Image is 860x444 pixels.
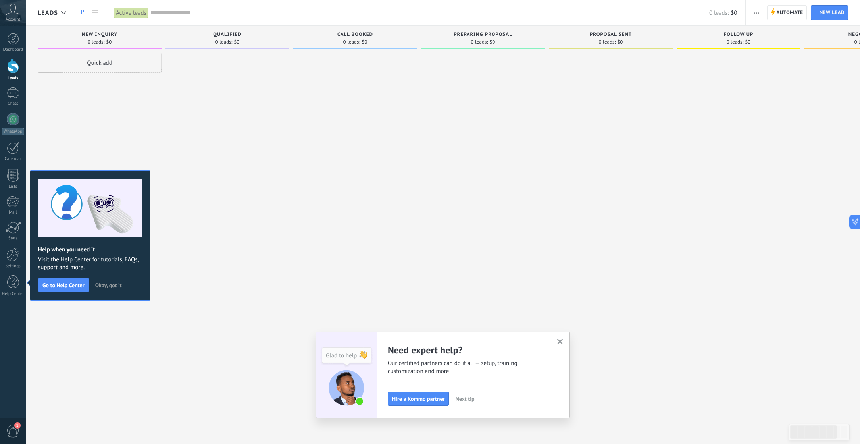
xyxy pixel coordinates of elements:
[2,236,25,241] div: Stats
[362,40,367,44] span: $0
[38,256,142,272] span: Visit the Help Center for tutorials, FAQs, support and more.
[92,279,125,291] button: Okay, got it
[617,40,623,44] span: $0
[590,32,632,37] span: Proposal sent
[114,7,148,19] div: Active leads
[724,32,754,37] span: Follow up
[88,40,105,44] span: 0 leads:
[811,5,848,20] a: New lead
[489,40,495,44] span: $0
[2,76,25,81] div: Leads
[820,6,845,20] span: New lead
[42,32,158,39] div: New inquiry
[727,40,744,44] span: 0 leads:
[392,396,444,402] span: Hire a Kommo partner
[2,264,25,269] div: Settings
[731,9,737,17] span: $0
[777,6,803,20] span: Automate
[2,128,24,135] div: WhatsApp
[38,53,162,73] div: Quick add
[215,40,233,44] span: 0 leads:
[455,396,474,402] span: Next tip
[213,32,242,37] span: Qualified
[750,5,762,20] button: More
[106,40,112,44] span: $0
[2,47,25,52] div: Dashboard
[343,40,360,44] span: 0 leads:
[75,5,88,21] a: Leads
[42,282,85,288] span: Go to Help Center
[6,17,20,22] span: Account
[2,184,25,189] div: Lists
[337,32,373,37] span: Call booked
[14,422,21,429] span: 1
[745,40,750,44] span: $0
[388,359,547,375] span: Our certified partners can do it all — setup, training, customization and more!
[82,32,117,37] span: New inquiry
[38,278,89,292] button: Go to Help Center
[553,32,669,39] div: Proposal sent
[452,393,478,405] button: Next tip
[599,40,616,44] span: 0 leads:
[2,210,25,215] div: Mail
[2,156,25,162] div: Calendar
[234,40,239,44] span: $0
[709,9,729,17] span: 0 leads:
[169,32,285,39] div: Qualified
[388,392,449,406] button: Hire a Kommo partner
[2,101,25,106] div: Chats
[425,32,541,39] div: Preparing proposal
[38,9,58,17] span: Leads
[454,32,512,37] span: Preparing proposal
[38,246,142,253] h2: Help when you need it
[471,40,488,44] span: 0 leads:
[681,32,797,39] div: Follow up
[88,5,102,21] a: List
[297,32,413,39] div: Call booked
[767,5,807,20] a: Automate
[388,344,547,356] h2: Need expert help?
[2,291,25,297] div: Help Center
[95,282,122,288] span: Okay, got it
